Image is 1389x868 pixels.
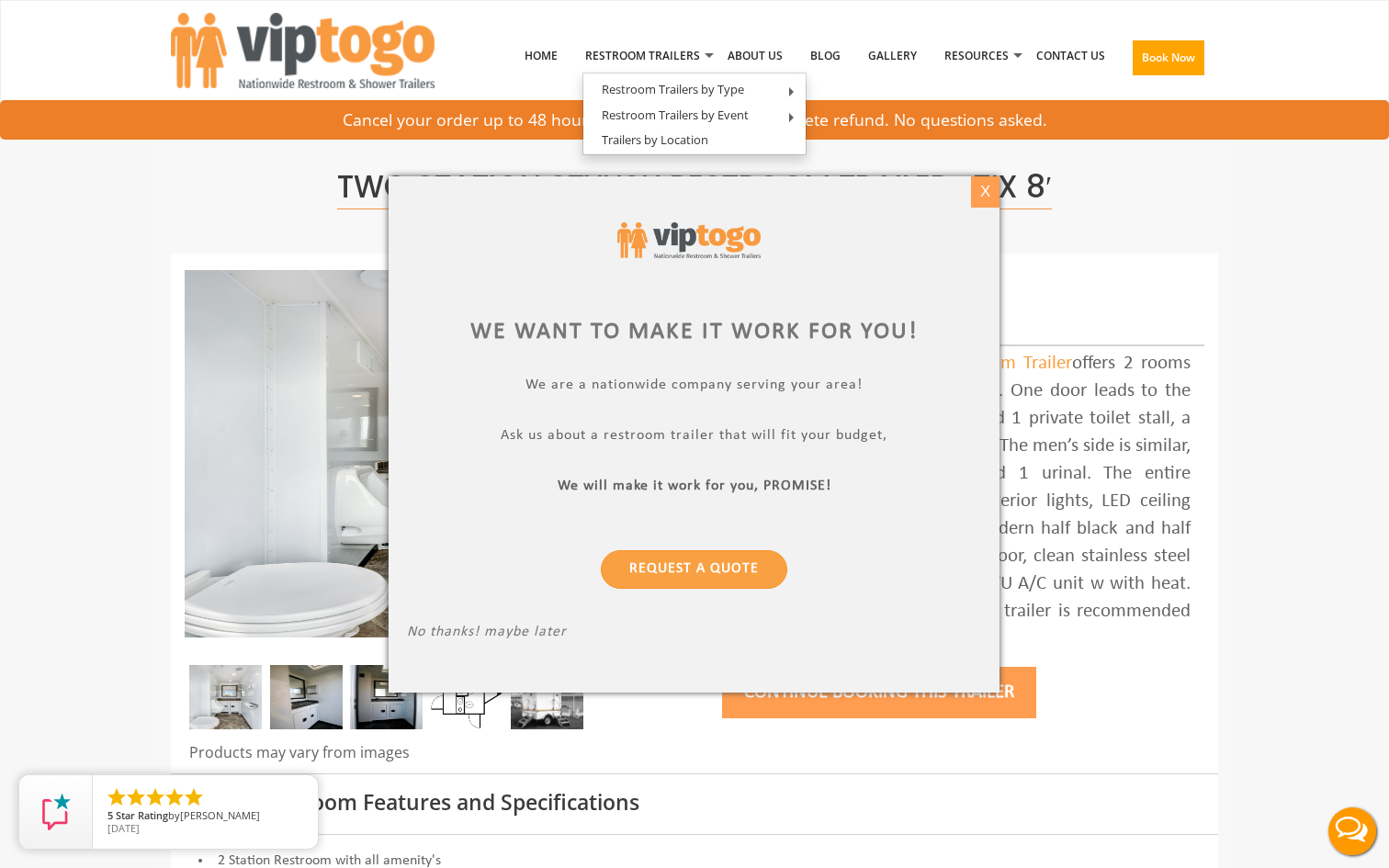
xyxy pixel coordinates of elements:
li:  [125,786,147,808]
div: We want to make it work for you! [407,314,981,348]
a: Request a Quote [602,549,788,588]
li:  [106,786,128,808]
span: Star Rating [116,808,168,822]
p: Ask us about a restroom trailer that will fit your budget, [407,426,981,447]
img: Review Rating [38,794,74,830]
b: We will make it work for you, PROMISE! [558,478,831,492]
img: viptogo logo [617,222,761,259]
div: X [971,176,999,208]
span: [DATE] [107,821,140,835]
span: by [107,810,303,823]
li:  [164,786,186,808]
li:  [144,786,166,808]
p: We are a nationwide company serving your area! [407,376,981,397]
span: [PERSON_NAME] [180,808,260,822]
span: 5 [107,808,113,822]
p: No thanks! maybe later [407,623,981,644]
button: Live Chat [1316,795,1389,868]
li:  [183,786,205,808]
